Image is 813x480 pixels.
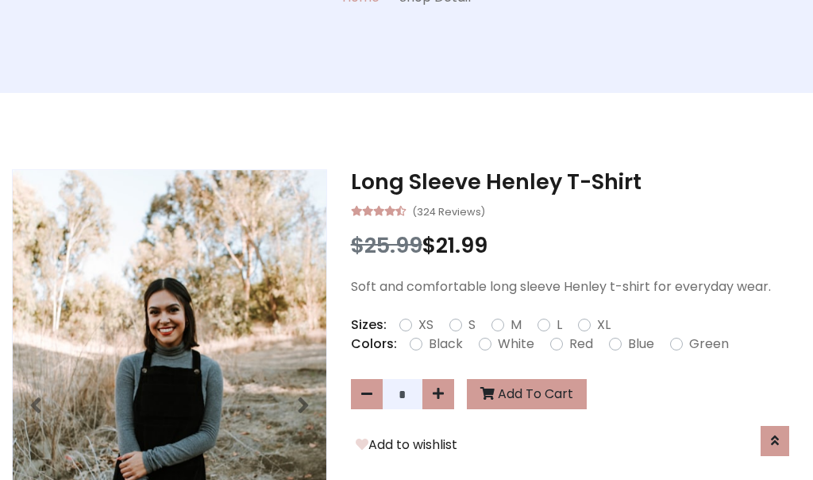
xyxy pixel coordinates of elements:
label: Green [689,335,729,354]
button: Add To Cart [467,379,587,409]
span: $25.99 [351,230,422,260]
h3: $ [351,233,801,258]
p: Sizes: [351,315,387,335]
label: XS [418,315,433,335]
label: M [511,315,522,335]
label: XL [597,315,611,335]
p: Colors: [351,335,397,354]
label: L [557,315,562,335]
small: (324 Reviews) [412,201,485,220]
label: S [468,315,476,335]
label: White [498,335,534,354]
button: Add to wishlist [351,435,462,455]
span: 21.99 [436,230,487,260]
label: Blue [628,335,654,354]
label: Red [569,335,593,354]
label: Black [429,335,463,354]
p: Soft and comfortable long sleeve Henley t-shirt for everyday wear. [351,277,801,296]
h3: Long Sleeve Henley T-Shirt [351,169,801,195]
